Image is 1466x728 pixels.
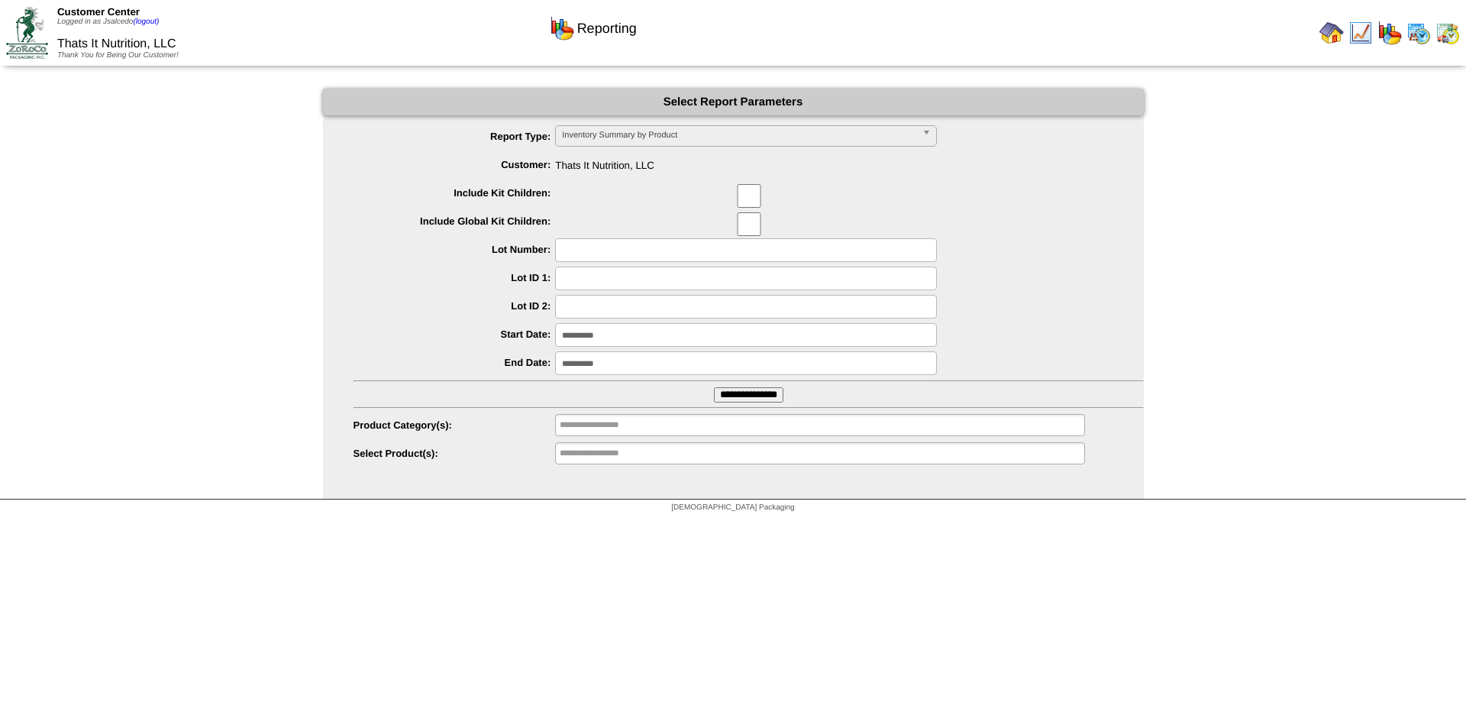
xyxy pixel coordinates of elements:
span: [DEMOGRAPHIC_DATA] Packaging [671,503,794,512]
span: Inventory Summary by Product [562,126,916,144]
span: Customer Center [57,6,140,18]
label: Lot Number: [354,244,556,255]
a: (logout) [133,18,159,26]
label: Lot ID 2: [354,300,556,312]
label: End Date: [354,357,556,368]
div: Select Report Parameters [323,89,1144,115]
label: Select Product(s): [354,448,556,459]
img: ZoRoCo_Logo(Green%26Foil)%20jpg.webp [6,7,48,58]
span: Thank You for Being Our Customer! [57,51,179,60]
span: Thats It Nutrition, LLC [57,37,176,50]
span: Thats It Nutrition, LLC [354,154,1144,171]
img: calendarinout.gif [1435,21,1460,45]
span: Reporting [577,21,637,37]
img: graph.gif [1377,21,1402,45]
label: Start Date: [354,328,556,340]
img: graph.gif [550,16,574,40]
span: Logged in as Jsalcedo [57,18,159,26]
label: Include Global Kit Children: [354,215,556,227]
label: Lot ID 1: [354,272,556,283]
img: line_graph.gif [1348,21,1373,45]
label: Product Category(s): [354,419,556,431]
img: home.gif [1319,21,1344,45]
label: Report Type: [354,131,556,142]
img: calendarprod.gif [1406,21,1431,45]
label: Customer: [354,159,556,170]
label: Include Kit Children: [354,187,556,199]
